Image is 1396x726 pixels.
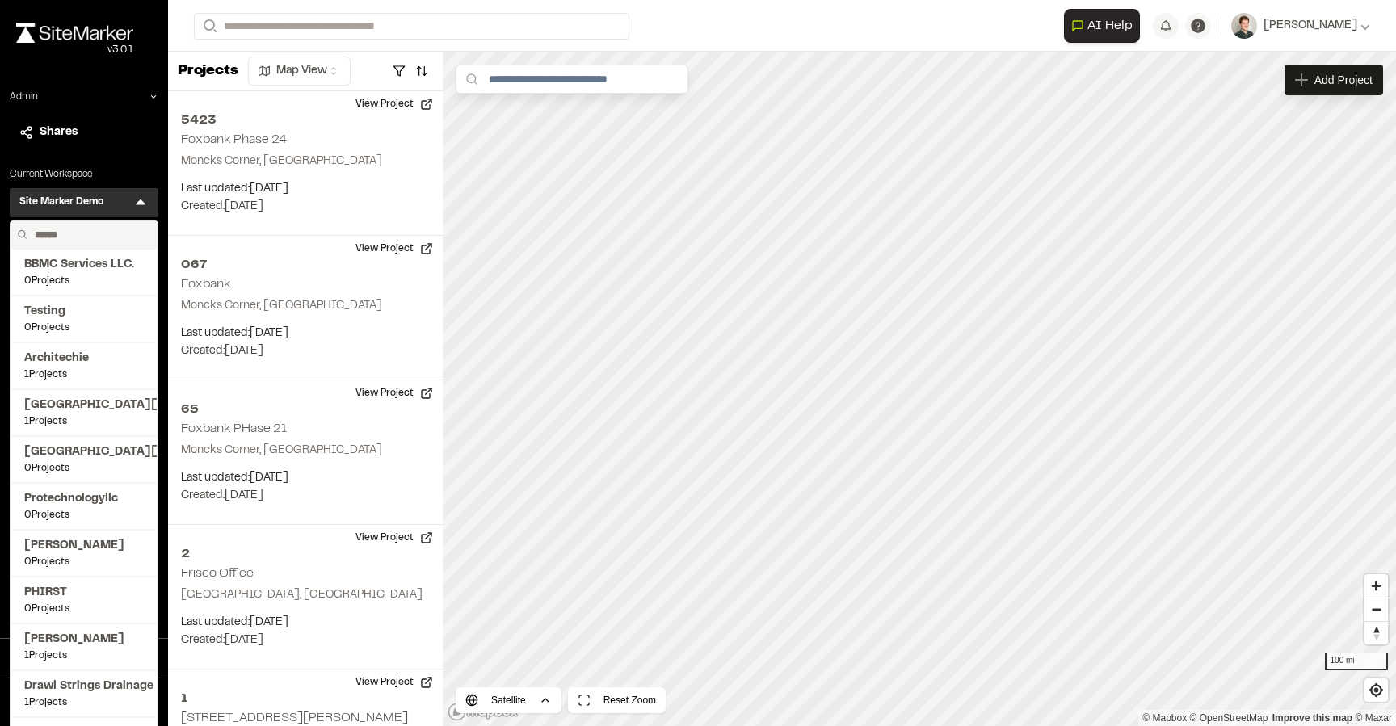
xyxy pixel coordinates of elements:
[456,687,561,713] button: Satellite
[24,256,144,288] a: BBMC Services LLC.0Projects
[24,537,144,555] span: [PERSON_NAME]
[443,52,1396,726] canvas: Map
[1364,598,1388,621] span: Zoom out
[24,584,144,602] span: PHIRST
[181,180,430,198] p: Last updated: [DATE]
[24,695,144,710] span: 1 Projects
[346,380,443,406] button: View Project
[1272,712,1352,724] a: Map feedback
[346,91,443,117] button: View Project
[568,687,666,713] button: Reset Zoom
[1087,16,1133,36] span: AI Help
[24,321,144,335] span: 0 Projects
[346,525,443,551] button: View Project
[1314,72,1373,88] span: Add Project
[181,342,430,360] p: Created: [DATE]
[24,367,144,382] span: 1 Projects
[1231,13,1370,39] button: [PERSON_NAME]
[346,669,443,695] button: View Project
[24,602,144,616] span: 0 Projects
[1264,17,1357,35] span: [PERSON_NAME]
[24,350,144,382] a: Architechie1Projects
[10,90,38,104] p: Admin
[1355,712,1392,724] a: Maxar
[24,414,144,429] span: 1 Projects
[24,461,144,476] span: 0 Projects
[181,134,287,145] h2: Foxbank Phase 24
[181,442,430,460] p: Moncks Corner, [GEOGRAPHIC_DATA]
[24,274,144,288] span: 0 Projects
[10,167,158,182] p: Current Workspace
[181,586,430,604] p: [GEOGRAPHIC_DATA], [GEOGRAPHIC_DATA]
[181,279,231,290] h2: Foxbank
[19,195,103,211] h3: Site Marker Demo
[181,544,430,564] h2: 2
[448,703,519,721] a: Mapbox logo
[1364,621,1388,644] button: Reset bearing to north
[1064,9,1140,43] button: Open AI Assistant
[24,508,144,522] span: 0 Projects
[181,325,430,342] p: Last updated: [DATE]
[24,648,144,663] span: 1 Projects
[181,423,287,434] h2: Foxbank PHase 21
[346,236,443,262] button: View Project
[16,43,133,57] div: Oh geez...please don't...
[24,490,144,508] span: Protechnologyllc
[1064,9,1146,43] div: Open AI Assistant
[1364,678,1388,702] button: Find my location
[181,568,254,579] h2: Frisco Office
[1364,598,1388,621] button: Zoom out
[181,153,430,170] p: Moncks Corner, [GEOGRAPHIC_DATA]
[24,443,144,461] span: [GEOGRAPHIC_DATA][US_STATE]
[24,631,144,648] span: [PERSON_NAME]
[1364,574,1388,598] button: Zoom in
[24,350,144,367] span: Architechie
[24,256,144,274] span: BBMC Services LLC.
[181,198,430,216] p: Created: [DATE]
[181,487,430,505] p: Created: [DATE]
[16,23,133,43] img: rebrand.png
[24,584,144,616] a: PHIRST0Projects
[1190,712,1268,724] a: OpenStreetMap
[181,632,430,649] p: Created: [DATE]
[194,13,223,40] button: Search
[181,400,430,419] h2: 65
[24,537,144,569] a: [PERSON_NAME]0Projects
[181,111,430,130] h2: 5423
[24,631,144,663] a: [PERSON_NAME]1Projects
[24,555,144,569] span: 0 Projects
[181,255,430,275] h2: 067
[1231,13,1257,39] img: User
[181,469,430,487] p: Last updated: [DATE]
[24,303,144,335] a: Testing0Projects
[181,712,408,724] h2: [STREET_ADDRESS][PERSON_NAME]
[24,678,144,710] a: Drawl Strings Drainage1Projects
[181,689,430,708] h2: 1
[19,124,149,141] a: Shares
[181,297,430,315] p: Moncks Corner, [GEOGRAPHIC_DATA]
[24,443,144,476] a: [GEOGRAPHIC_DATA][US_STATE]0Projects
[1325,653,1388,670] div: 100 mi
[178,61,238,82] p: Projects
[1364,622,1388,644] span: Reset bearing to north
[24,490,144,522] a: Protechnologyllc0Projects
[24,303,144,321] span: Testing
[1142,712,1187,724] a: Mapbox
[24,397,144,414] span: [GEOGRAPHIC_DATA][US_STATE]
[24,678,144,695] span: Drawl Strings Drainage
[24,397,144,429] a: [GEOGRAPHIC_DATA][US_STATE]1Projects
[181,614,430,632] p: Last updated: [DATE]
[40,124,78,141] span: Shares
